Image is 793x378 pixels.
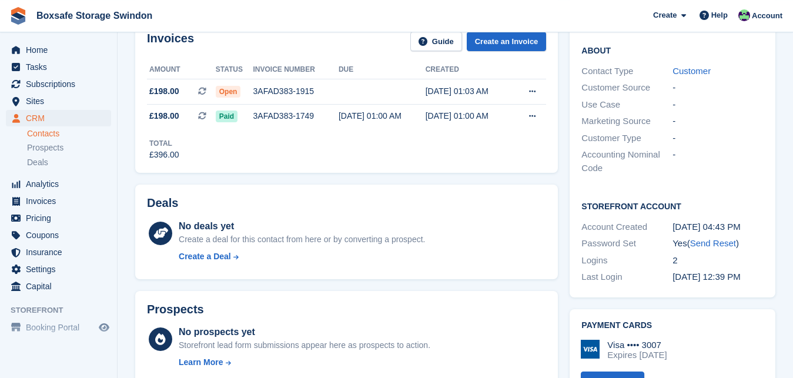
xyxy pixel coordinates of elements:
[738,9,750,21] img: Kim Virabi
[6,244,111,260] a: menu
[26,176,96,192] span: Analytics
[26,210,96,226] span: Pricing
[216,111,237,122] span: Paid
[690,238,736,248] a: Send Reset
[179,339,430,352] div: Storefront lead form submissions appear here as prospects to action.
[339,110,426,122] div: [DATE] 01:00 AM
[339,61,426,79] th: Due
[581,340,600,359] img: Visa Logo
[179,250,231,263] div: Create a Deal
[147,303,204,316] h2: Prospects
[26,42,96,58] span: Home
[147,61,216,79] th: Amount
[26,76,96,92] span: Subscriptions
[6,278,111,295] a: menu
[6,42,111,58] a: menu
[581,321,764,330] h2: Payment cards
[6,59,111,75] a: menu
[149,85,179,98] span: £198.00
[27,156,111,169] a: Deals
[672,254,764,267] div: 2
[6,193,111,209] a: menu
[672,220,764,234] div: [DATE] 04:43 PM
[6,110,111,126] a: menu
[26,110,96,126] span: CRM
[672,98,764,112] div: -
[32,6,157,25] a: Boxsafe Storage Swindon
[179,219,425,233] div: No deals yet
[26,319,96,336] span: Booking Portal
[426,85,513,98] div: [DATE] 01:03 AM
[581,132,672,145] div: Customer Type
[216,86,241,98] span: Open
[410,32,462,51] a: Guide
[581,148,672,175] div: Accounting Nominal Code
[581,81,672,95] div: Customer Source
[653,9,677,21] span: Create
[6,261,111,277] a: menu
[607,350,667,360] div: Expires [DATE]
[672,237,764,250] div: Yes
[581,220,672,234] div: Account Created
[26,278,96,295] span: Capital
[27,142,111,154] a: Prospects
[581,98,672,112] div: Use Case
[581,44,764,56] h2: About
[253,85,339,98] div: 3AFAD383-1915
[581,115,672,128] div: Marketing Source
[687,238,739,248] span: ( )
[467,32,547,51] a: Create an Invoice
[672,66,711,76] a: Customer
[147,196,178,210] h2: Deals
[26,227,96,243] span: Coupons
[216,61,253,79] th: Status
[581,237,672,250] div: Password Set
[426,110,513,122] div: [DATE] 01:00 AM
[97,320,111,334] a: Preview store
[253,61,339,79] th: Invoice number
[752,10,782,22] span: Account
[672,81,764,95] div: -
[149,110,179,122] span: £198.00
[179,356,223,369] div: Learn More
[179,250,425,263] a: Create a Deal
[253,110,339,122] div: 3AFAD383-1749
[581,270,672,284] div: Last Login
[26,261,96,277] span: Settings
[581,254,672,267] div: Logins
[581,200,764,212] h2: Storefront Account
[26,59,96,75] span: Tasks
[672,272,741,282] time: 2025-08-21 11:39:01 UTC
[179,356,430,369] a: Learn More
[11,305,117,316] span: Storefront
[27,128,111,139] a: Contacts
[149,149,179,161] div: £396.00
[26,244,96,260] span: Insurance
[179,325,430,339] div: No prospects yet
[6,227,111,243] a: menu
[426,61,513,79] th: Created
[6,76,111,92] a: menu
[581,65,672,78] div: Contact Type
[147,32,194,51] h2: Invoices
[607,340,667,350] div: Visa •••• 3007
[27,157,48,168] span: Deals
[6,93,111,109] a: menu
[711,9,728,21] span: Help
[26,193,96,209] span: Invoices
[672,115,764,128] div: -
[26,93,96,109] span: Sites
[6,210,111,226] a: menu
[9,7,27,25] img: stora-icon-8386f47178a22dfd0bd8f6a31ec36ba5ce8667c1dd55bd0f319d3a0aa187defe.svg
[27,142,63,153] span: Prospects
[672,148,764,175] div: -
[672,132,764,145] div: -
[179,233,425,246] div: Create a deal for this contact from here or by converting a prospect.
[149,138,179,149] div: Total
[6,176,111,192] a: menu
[6,319,111,336] a: menu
